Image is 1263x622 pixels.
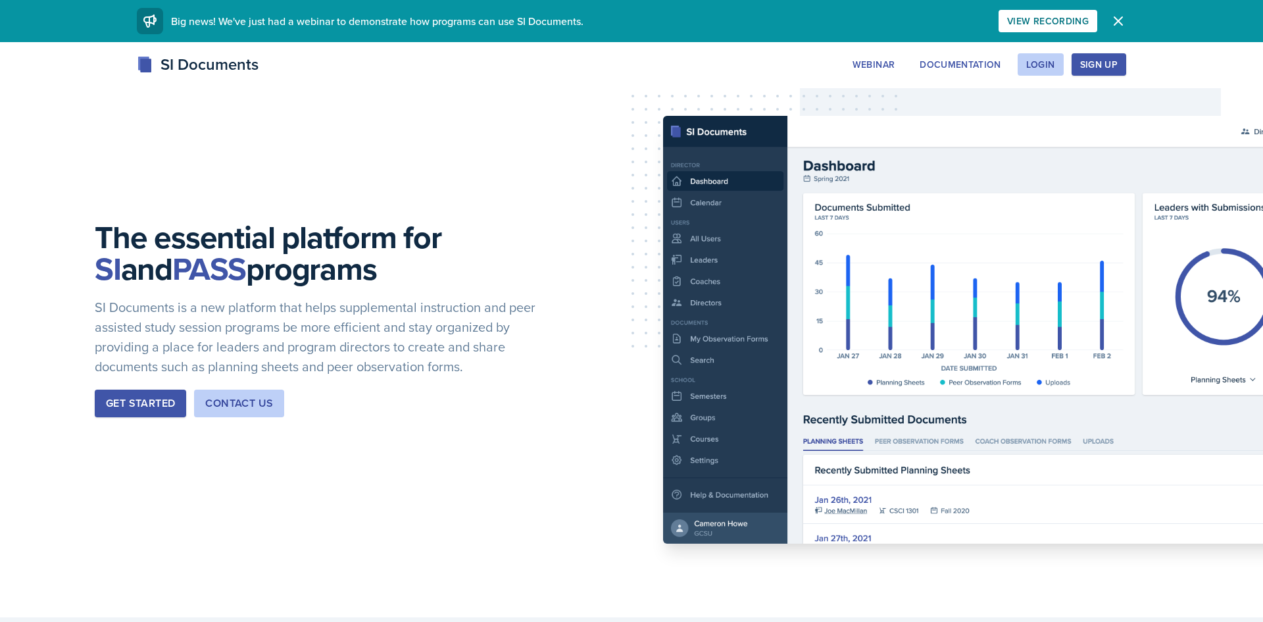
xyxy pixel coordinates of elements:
button: Login [1018,53,1064,76]
button: Get Started [95,390,186,417]
div: Documentation [920,59,1001,70]
span: Big news! We've just had a webinar to demonstrate how programs can use SI Documents. [171,14,583,28]
button: Sign Up [1072,53,1126,76]
button: Contact Us [194,390,284,417]
div: View Recording [1007,16,1089,26]
button: Documentation [911,53,1010,76]
button: View Recording [999,10,1097,32]
div: SI Documents [137,53,259,76]
div: Contact Us [205,396,273,411]
div: Sign Up [1080,59,1118,70]
div: Login [1026,59,1055,70]
div: Get Started [106,396,175,411]
button: Webinar [844,53,903,76]
div: Webinar [853,59,895,70]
